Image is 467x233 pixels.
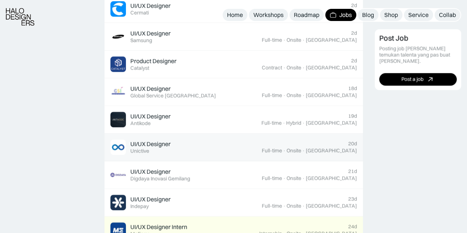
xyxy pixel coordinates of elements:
div: Full-time [261,120,282,126]
div: Posting job [PERSON_NAME] temukan talenta yang pas buat [PERSON_NAME]. [379,46,457,64]
div: 21d [348,168,357,174]
a: Job ImageUI/UX DesignerIndepay23dFull-time·Onsite·[GEOGRAPHIC_DATA] [104,189,363,216]
img: Job Image [110,167,126,182]
div: Onsite [286,175,301,181]
div: 2d [351,30,357,36]
div: Workshops [253,11,284,19]
div: Onsite [286,147,301,154]
a: Jobs [325,9,356,21]
div: Indepay [130,203,149,209]
div: Onsite [286,203,301,209]
div: UI/UX Designer [130,112,171,120]
a: Service [404,9,433,21]
a: Roadmap [289,9,324,21]
a: Job ImageUI/UX DesignerAntikode19dFull-time·Hybrid·[GEOGRAPHIC_DATA] [104,106,363,133]
a: Job ImageProduct DesignerCatalyst2dContract·Onsite·[GEOGRAPHIC_DATA] [104,51,363,78]
div: 18d [348,85,357,91]
img: Job Image [110,29,126,44]
div: 2d [351,58,357,64]
a: Job ImageUI/UX DesignerGlobal Service [GEOGRAPHIC_DATA]18dFull-time·Onsite·[GEOGRAPHIC_DATA] [104,78,363,106]
div: UI/UX Designer [130,2,171,10]
div: · [283,37,286,43]
div: [GEOGRAPHIC_DATA] [306,203,357,209]
div: Unictive [130,148,149,154]
div: [GEOGRAPHIC_DATA] [306,147,357,154]
div: Full-time [262,175,282,181]
div: [GEOGRAPHIC_DATA] [306,92,357,98]
div: Antikode [130,120,151,126]
div: UI/UX Designer [130,85,171,93]
div: Onsite [286,37,301,43]
div: · [302,175,305,181]
div: Product Designer [130,57,176,65]
div: · [283,175,286,181]
div: Post Job [379,34,408,43]
div: [GEOGRAPHIC_DATA] [306,120,357,126]
div: · [282,120,285,126]
a: Shop [380,9,402,21]
div: Post a job [401,76,423,83]
div: Contract [262,65,282,71]
div: · [302,203,305,209]
div: [GEOGRAPHIC_DATA] [306,65,357,71]
div: · [302,120,305,126]
div: · [283,92,286,98]
div: UI/UX Designer Intern [130,223,187,231]
img: Job Image [110,195,126,210]
div: Cermati [130,10,149,16]
div: [GEOGRAPHIC_DATA] [306,175,357,181]
div: UI/UX Designer [130,168,171,175]
a: Post a job [379,73,457,86]
a: Job ImageUI/UX DesignerUnictive20dFull-time·Onsite·[GEOGRAPHIC_DATA] [104,133,363,161]
div: Jobs [339,11,352,19]
img: Job Image [110,56,126,72]
div: Global Service [GEOGRAPHIC_DATA] [130,93,216,99]
div: Full-time [262,92,282,98]
div: Full-time [262,203,282,209]
a: Collab [435,9,460,21]
a: Workshops [249,9,288,21]
div: Service [408,11,429,19]
div: Shop [384,11,398,19]
a: Job ImageUI/UX DesignerDigdaya Inovasi Gemilang21dFull-time·Onsite·[GEOGRAPHIC_DATA] [104,161,363,189]
div: · [302,37,305,43]
div: Samsung [130,37,152,44]
div: 2d [351,2,357,8]
div: Home [227,11,243,19]
div: 24d [348,223,357,230]
div: UI/UX Designer [130,195,171,203]
div: 20d [348,140,357,147]
div: UI/UX Designer [130,140,171,148]
div: Collab [439,11,456,19]
div: Roadmap [294,11,319,19]
div: Onsite [286,65,301,71]
div: · [283,147,286,154]
div: Full-time [262,37,282,43]
div: · [283,65,286,71]
a: Home [223,9,247,21]
img: Job Image [110,139,126,155]
a: Blog [358,9,378,21]
div: Blog [362,11,374,19]
div: [GEOGRAPHIC_DATA] [306,37,357,43]
div: · [283,203,286,209]
div: 19d [348,113,357,119]
div: Hybrid [286,120,301,126]
div: 23d [348,196,357,202]
img: Job Image [110,84,126,100]
img: Job Image [110,112,126,127]
div: UI/UX Designer [130,29,171,37]
div: Digdaya Inovasi Gemilang [130,175,190,182]
div: · [302,147,305,154]
div: Full-time [262,147,282,154]
div: · [302,92,305,98]
div: · [302,65,305,71]
a: Job ImageUI/UX DesignerSamsung2dFull-time·Onsite·[GEOGRAPHIC_DATA] [104,23,363,51]
div: Catalyst [130,65,149,71]
img: Job Image [110,1,126,17]
div: Onsite [286,92,301,98]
